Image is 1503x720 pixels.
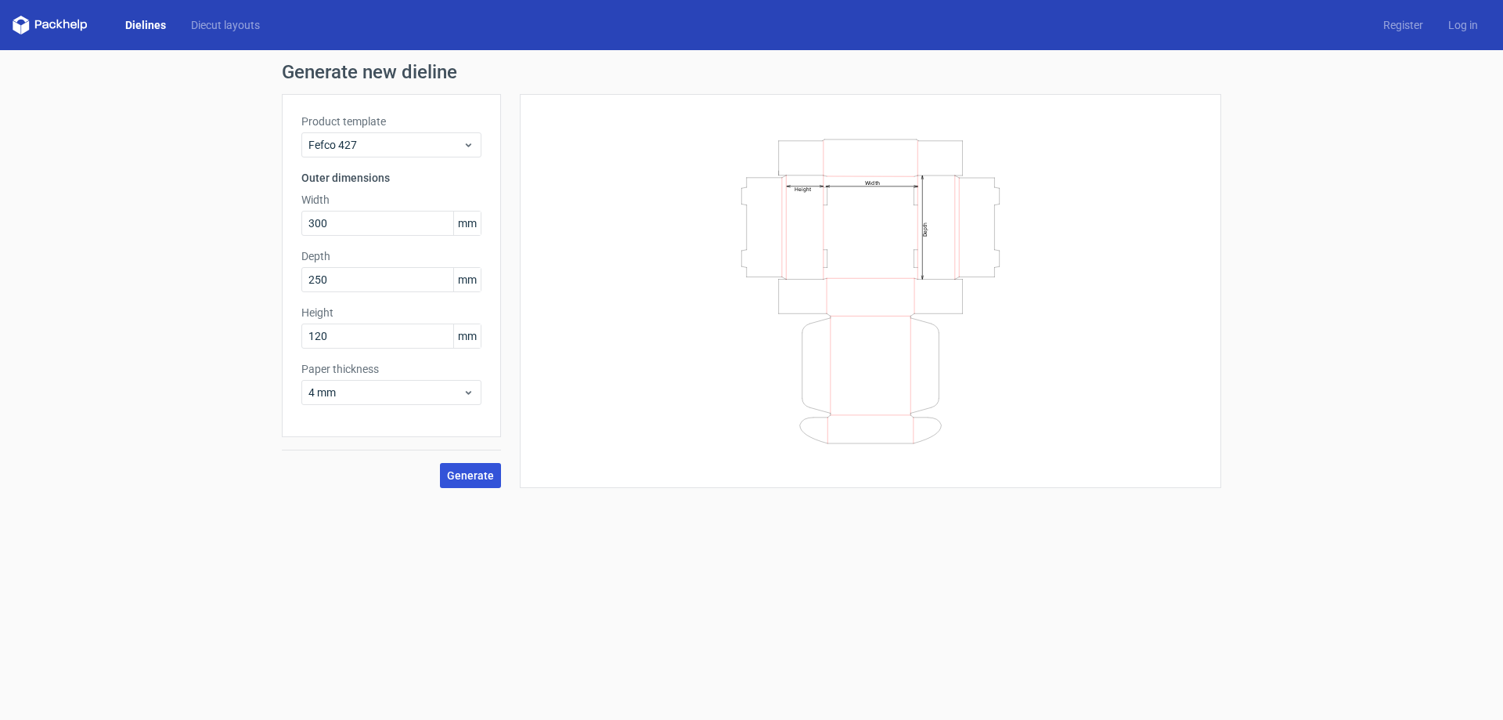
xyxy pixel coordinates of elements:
label: Depth [301,248,481,264]
span: Fefco 427 [308,137,463,153]
span: mm [453,324,481,348]
h3: Outer dimensions [301,170,481,186]
button: Generate [440,463,501,488]
label: Paper thickness [301,361,481,377]
a: Register [1371,17,1436,33]
span: 4 mm [308,385,463,400]
h1: Generate new dieline [282,63,1221,81]
span: mm [453,268,481,291]
span: Generate [447,470,494,481]
text: Height [795,186,811,192]
a: Log in [1436,17,1490,33]
a: Diecut layouts [178,17,272,33]
text: Depth [922,222,928,236]
label: Product template [301,114,481,129]
label: Height [301,305,481,320]
label: Width [301,192,481,208]
text: Width [865,179,880,186]
a: Dielines [113,17,178,33]
span: mm [453,212,481,235]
